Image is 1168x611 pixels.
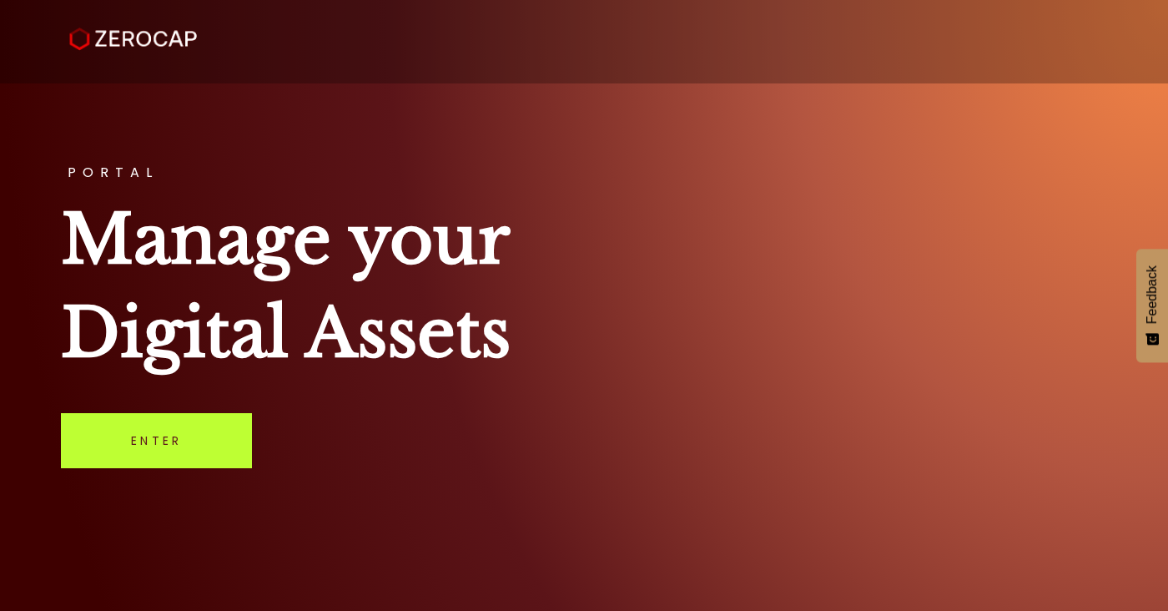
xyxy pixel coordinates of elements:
[61,166,1107,179] h3: PORTAL
[61,193,1107,380] h1: Manage your Digital Assets
[1145,265,1160,324] span: Feedback
[69,28,197,51] img: ZeroCap
[1136,249,1168,362] button: Feedback - Show survey
[61,413,252,468] a: Enter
